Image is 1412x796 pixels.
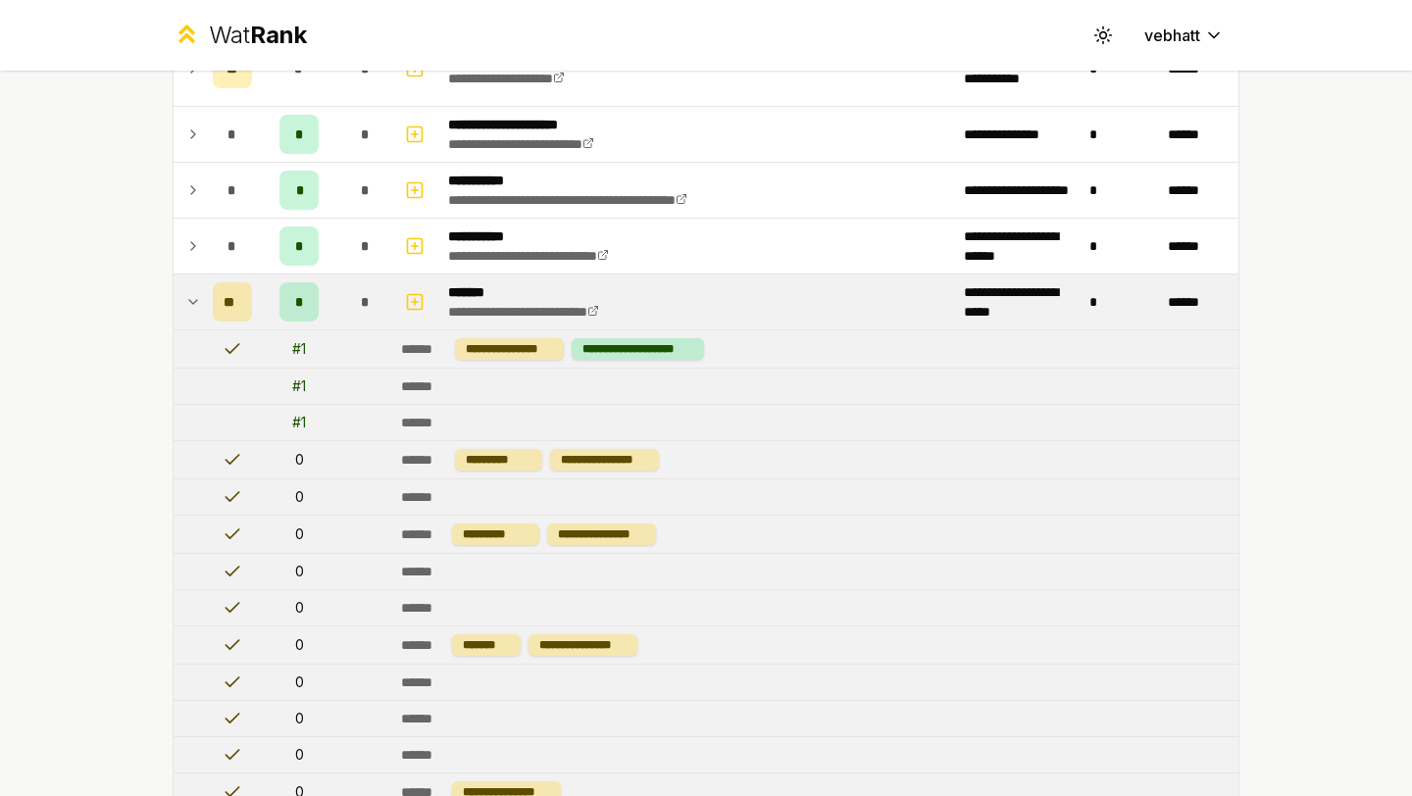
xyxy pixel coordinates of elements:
[260,554,338,589] td: 0
[260,516,338,553] td: 0
[260,701,338,736] td: 0
[292,376,306,396] div: # 1
[260,441,338,478] td: 0
[260,626,338,664] td: 0
[260,665,338,700] td: 0
[1129,18,1239,53] button: vebhatt
[209,20,307,51] div: Wat
[260,737,338,772] td: 0
[292,339,306,359] div: # 1
[1144,24,1200,47] span: vebhatt
[250,21,307,49] span: Rank
[292,413,306,432] div: # 1
[260,479,338,515] td: 0
[260,590,338,625] td: 0
[173,20,307,51] a: WatRank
